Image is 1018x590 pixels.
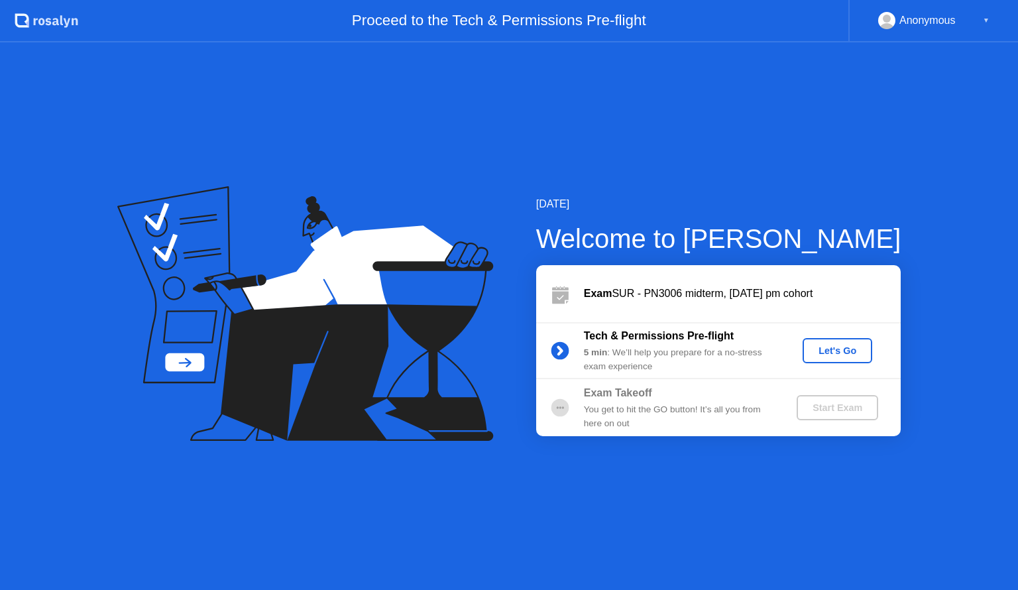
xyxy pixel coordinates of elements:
div: : We’ll help you prepare for a no-stress exam experience [584,346,775,373]
div: Let's Go [808,345,867,356]
div: You get to hit the GO button! It’s all you from here on out [584,403,775,430]
b: Tech & Permissions Pre-flight [584,330,734,341]
b: Exam Takeoff [584,387,652,398]
b: 5 min [584,347,608,357]
button: Start Exam [797,395,878,420]
div: SUR - PN3006 midterm, [DATE] pm cohort [584,286,901,302]
b: Exam [584,288,612,299]
button: Let's Go [803,338,872,363]
div: Start Exam [802,402,873,413]
div: ▼ [983,12,990,29]
div: Anonymous [899,12,956,29]
div: [DATE] [536,196,901,212]
div: Welcome to [PERSON_NAME] [536,219,901,259]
